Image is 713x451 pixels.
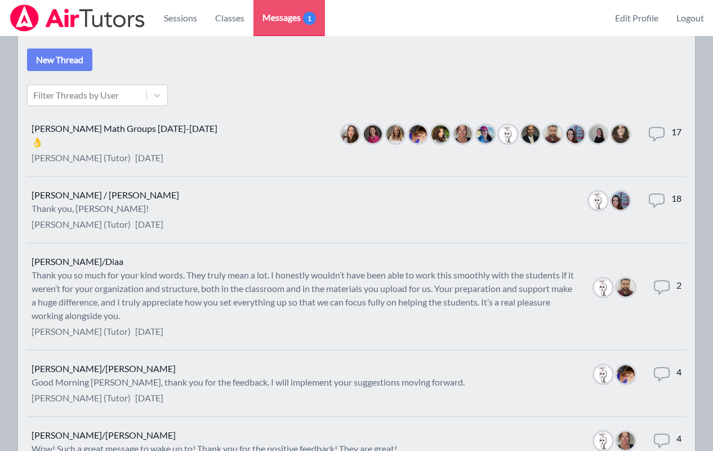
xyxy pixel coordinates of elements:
img: Diaa Walweel [617,278,635,297]
p: [PERSON_NAME] (Tutor) [32,325,131,338]
img: Michelle Dalton [454,125,472,143]
img: Michelle Dalton [617,432,635,450]
img: Bernard Estephan [522,125,540,143]
p: [DATE] [135,218,163,231]
a: [PERSON_NAME]/Diaa [32,256,123,267]
div: Thank you, [PERSON_NAME]! [32,202,179,215]
p: [PERSON_NAME] (Tutor) [32,218,131,231]
img: Joyce Law [589,192,607,210]
p: [DATE] [135,325,163,338]
a: [PERSON_NAME]/[PERSON_NAME] [32,430,176,440]
img: Sarah Benzinger [341,125,359,143]
img: Joyce Law [594,278,612,297]
dd: 18 [671,192,681,228]
dd: 2 [676,278,681,315]
img: Kendra Byrd [589,125,607,143]
button: New Thread [27,48,92,71]
img: Joyce Law [594,432,612,450]
img: Joyce Law [499,125,517,143]
a: [PERSON_NAME] / [PERSON_NAME] [32,189,179,200]
img: Chelsea Kernan [612,125,630,143]
div: Good Morning [PERSON_NAME], thank you for the feedback. I will implement your suggestions moving ... [32,375,465,389]
span: 1 [303,12,316,25]
dd: 17 [671,125,681,161]
a: [PERSON_NAME] Math Groups [DATE]-[DATE] [32,123,217,134]
img: Megan Nepshinsky [476,125,494,143]
div: Thank you so much for your kind words. They truly mean a lot. I honestly wouldn’t have been able ... [32,268,576,322]
p: [DATE] [135,151,163,165]
img: Diaa Walweel [544,125,562,143]
dd: 4 [676,365,681,401]
img: Leah Hoff [612,192,630,210]
p: [DATE] [135,391,163,405]
div: 👌 [32,135,217,149]
img: Joyce Law [594,365,612,383]
div: Filter Threads by User [33,89,119,102]
img: Airtutors Logo [9,5,146,32]
span: Messages [262,11,316,24]
p: [PERSON_NAME] (Tutor) [32,391,131,405]
a: [PERSON_NAME]/[PERSON_NAME] [32,363,176,374]
img: Sandra Davis [386,125,404,143]
img: Alexis Asiama [617,365,635,383]
img: Diana Carle [431,125,449,143]
img: Alexis Asiama [409,125,427,143]
img: Leah Hoff [567,125,585,143]
img: Rebecca Miller [364,125,382,143]
p: [PERSON_NAME] (Tutor) [32,151,131,165]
